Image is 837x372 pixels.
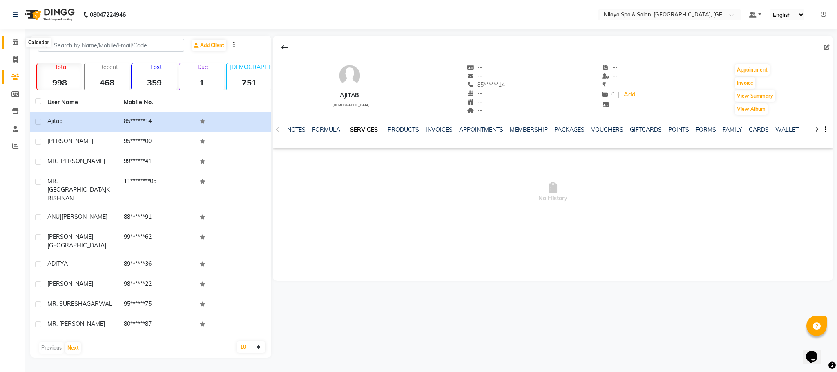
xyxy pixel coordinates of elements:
img: logo [21,3,77,26]
p: Lost [135,63,177,71]
strong: 1 [179,77,224,87]
a: CARDS [749,126,769,133]
strong: 998 [37,77,82,87]
th: Mobile No. [119,93,195,112]
a: POINTS [668,126,689,133]
a: Add Client [192,40,226,51]
p: [DEMOGRAPHIC_DATA] [230,63,272,71]
span: -- [602,72,618,80]
span: 0 [602,91,614,98]
span: MR. [GEOGRAPHIC_DATA] [47,177,106,193]
span: -- [602,64,618,71]
a: GIFTCARDS [630,126,662,133]
b: 08047224946 [90,3,126,26]
a: WALLET [775,126,799,133]
span: -- [467,107,482,114]
span: MR. [PERSON_NAME] [47,157,105,165]
a: FORMS [696,126,716,133]
span: AGARWAL [83,300,112,307]
span: -- [602,81,611,88]
span: ajitab [47,117,62,125]
img: avatar [337,63,362,88]
button: View Summary [735,90,775,102]
a: INVOICES [426,126,453,133]
span: ADITYA [47,260,68,267]
span: -- [467,90,482,97]
div: ajitab [329,91,370,100]
a: MEMBERSHIP [510,126,548,133]
a: SERVICES [347,123,381,137]
iframe: chat widget [803,339,829,364]
button: Invoice [735,77,755,89]
p: Total [40,63,82,71]
span: -- [467,64,482,71]
span: [DEMOGRAPHIC_DATA] [333,103,370,107]
span: [PERSON_NAME][GEOGRAPHIC_DATA] [47,233,106,249]
div: Back to Client [276,40,293,55]
div: Calendar [26,38,51,47]
span: ANUJ [47,213,62,220]
p: Due [181,63,224,71]
button: Next [65,342,81,354]
input: Search by Name/Mobile/Email/Code [38,39,184,52]
a: VOUCHERS [591,126,623,133]
span: MR. [PERSON_NAME] [47,320,105,327]
span: No History [273,151,833,233]
th: User Name [42,93,119,112]
p: Recent [88,63,129,71]
button: Appointment [735,64,770,76]
a: NOTES [287,126,306,133]
button: View Album [735,103,768,115]
strong: 359 [132,77,177,87]
a: PRODUCTS [388,126,419,133]
a: APPOINTMENTS [459,126,503,133]
span: -- [467,72,482,80]
a: PACKAGES [554,126,585,133]
strong: 751 [227,77,272,87]
span: ₹ [602,81,606,88]
span: MR. SURESH [47,300,83,307]
strong: 468 [85,77,129,87]
span: [PERSON_NAME] [47,137,93,145]
span: [PERSON_NAME] [62,213,107,220]
a: Add [623,89,637,101]
span: -- [467,98,482,105]
span: [PERSON_NAME] [47,280,93,287]
a: FAMILY [723,126,742,133]
span: | [618,90,619,99]
a: FORMULA [312,126,340,133]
